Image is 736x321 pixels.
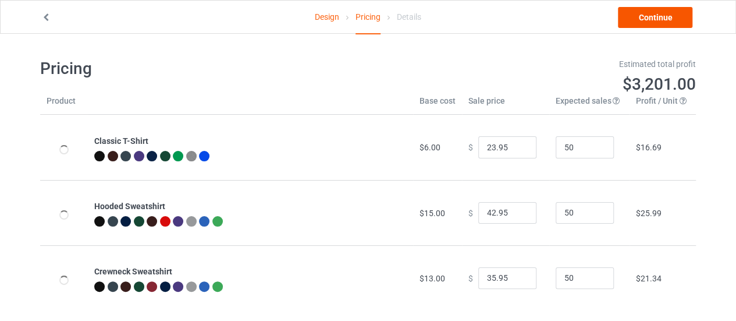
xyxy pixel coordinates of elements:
a: Design [315,1,339,33]
th: Expected sales [549,95,630,115]
th: Product [40,95,88,115]
b: Crewneck Sweatshirt [94,267,172,276]
div: Details [397,1,421,33]
img: heather_texture.png [186,151,197,161]
th: Profit / Unit [630,95,696,115]
span: $ [468,208,473,217]
b: Classic T-Shirt [94,136,148,146]
span: $6.00 [419,143,440,152]
div: Estimated total profit [376,58,696,70]
span: $ [468,273,473,283]
span: $ [468,143,473,152]
th: Sale price [462,95,549,115]
span: $13.00 [419,274,445,283]
div: Pricing [355,1,381,34]
span: $15.00 [419,209,445,218]
span: $16.69 [636,143,662,152]
a: Continue [618,7,692,28]
span: $3,201.00 [623,75,696,94]
b: Hooded Sweatshirt [94,202,165,211]
h1: Pricing [40,58,360,79]
span: $21.34 [636,274,662,283]
th: Base cost [413,95,462,115]
span: $25.99 [636,209,662,218]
